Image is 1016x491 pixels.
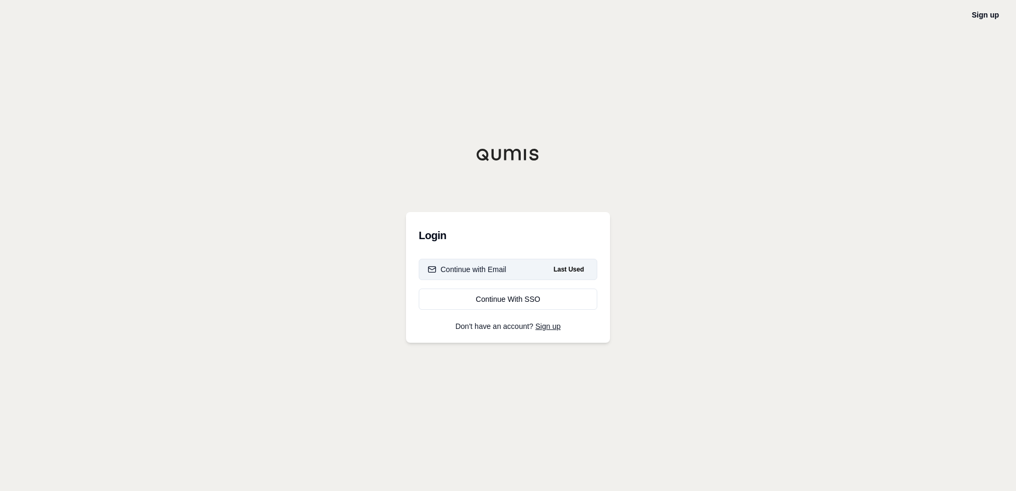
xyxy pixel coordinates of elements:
[419,225,597,246] h3: Login
[419,289,597,310] a: Continue With SSO
[428,294,588,304] div: Continue With SSO
[428,264,506,275] div: Continue with Email
[419,259,597,280] button: Continue with EmailLast Used
[419,323,597,330] p: Don't have an account?
[972,11,999,19] a: Sign up
[536,322,561,331] a: Sign up
[476,148,540,161] img: Qumis
[549,263,588,276] span: Last Used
